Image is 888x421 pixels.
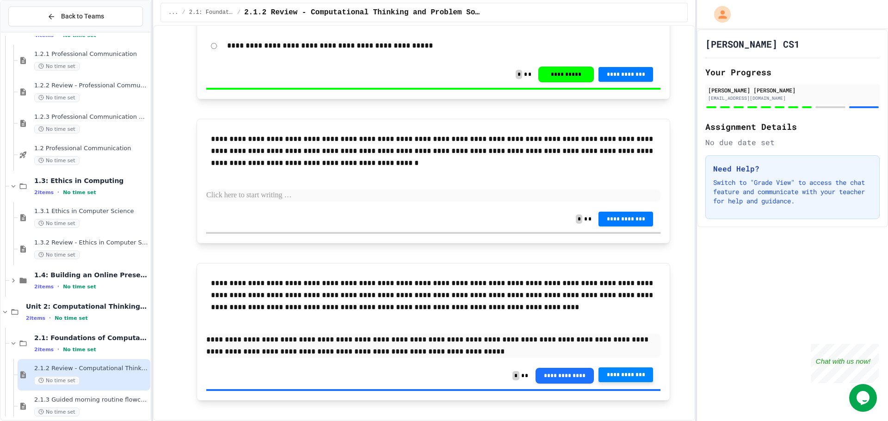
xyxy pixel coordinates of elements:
[26,302,148,311] span: Unit 2: Computational Thinking & Problem-Solving
[55,315,88,321] span: No time set
[34,50,148,58] span: 1.2.1 Professional Communication
[34,271,148,279] span: 1.4: Building an Online Presence
[705,66,880,79] h2: Your Progress
[34,125,80,134] span: No time set
[57,346,59,353] span: •
[26,315,45,321] span: 2 items
[34,62,80,71] span: No time set
[34,239,148,247] span: 1.3.2 Review - Ethics in Computer Science
[34,93,80,102] span: No time set
[189,9,234,16] span: 2.1: Foundations of Computational Thinking
[705,37,800,50] h1: [PERSON_NAME] CS1
[705,137,880,148] div: No due date set
[34,365,148,372] span: 2.1.2 Review - Computational Thinking and Problem Solving
[63,347,96,353] span: No time set
[34,207,148,215] span: 1.3.1 Ethics in Computer Science
[34,334,148,342] span: 2.1: Foundations of Computational Thinking
[849,384,879,412] iframe: chat widget
[34,347,54,353] span: 2 items
[713,178,872,206] p: Switch to "Grade View" to access the chat feature and communicate with your teacher for help and ...
[708,95,877,102] div: [EMAIL_ADDRESS][DOMAIN_NAME]
[34,250,80,259] span: No time set
[168,9,179,16] span: ...
[34,156,80,165] span: No time set
[704,4,733,25] div: My Account
[34,396,148,404] span: 2.1.3 Guided morning routine flowchart
[34,408,80,416] span: No time set
[705,120,880,133] h2: Assignment Details
[34,284,54,290] span: 2 items
[811,344,879,383] iframe: chat widget
[57,283,59,290] span: •
[34,82,148,90] span: 1.2.2 Review - Professional Communication
[34,177,148,185] span: 1.3: Ethics in Computing
[34,113,148,121] span: 1.2.3 Professional Communication Challenge
[61,12,104,21] span: Back to Teams
[182,9,185,16] span: /
[237,9,240,16] span: /
[57,189,59,196] span: •
[49,314,51,322] span: •
[63,189,96,195] span: No time set
[34,219,80,228] span: No time set
[34,145,148,153] span: 1.2 Professional Communication
[63,284,96,290] span: No time set
[244,7,481,18] span: 2.1.2 Review - Computational Thinking and Problem Solving
[708,86,877,94] div: [PERSON_NAME] [PERSON_NAME]
[713,163,872,174] h3: Need Help?
[34,189,54,195] span: 2 items
[34,376,80,385] span: No time set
